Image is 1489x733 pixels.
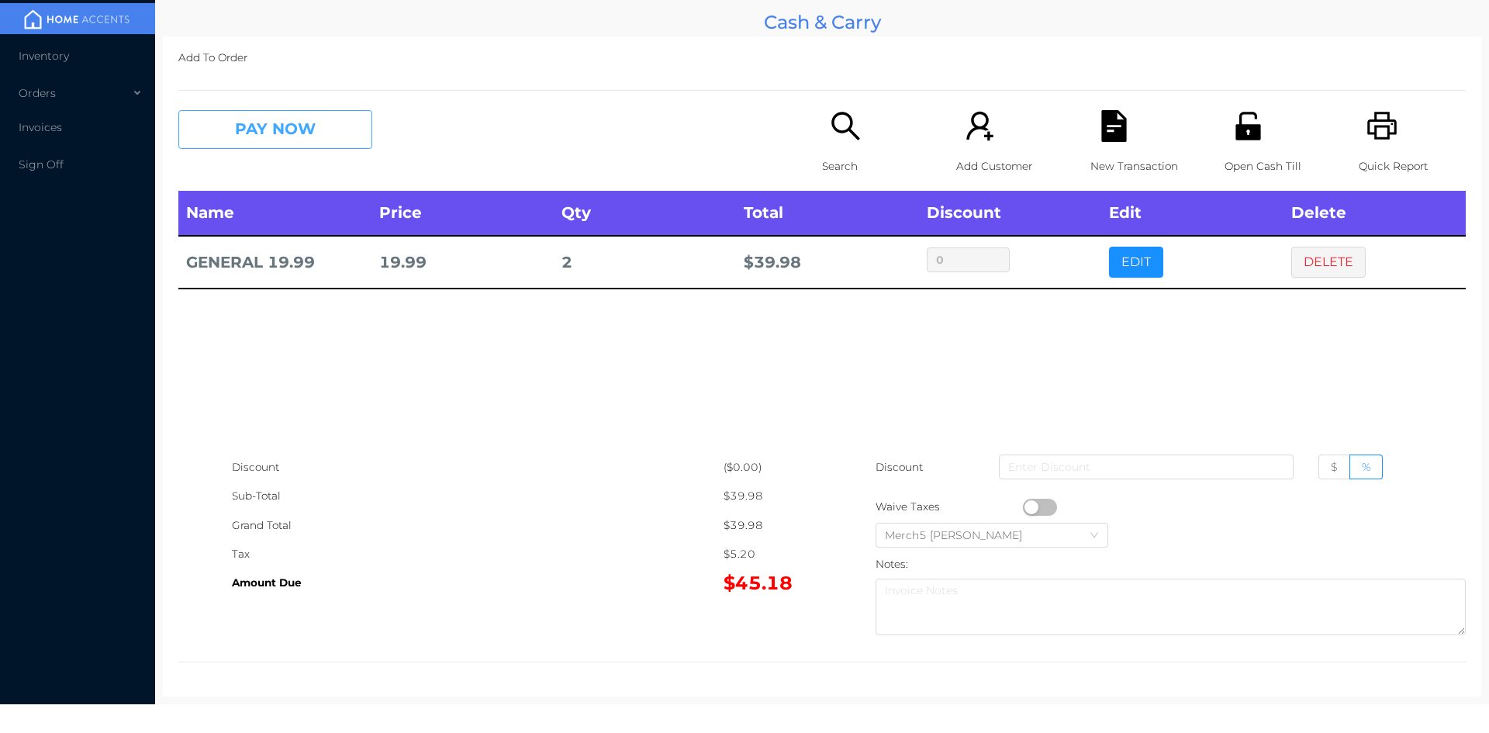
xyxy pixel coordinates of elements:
[724,453,822,482] div: ($0.00)
[1232,110,1264,142] i: icon: unlock
[1283,191,1466,236] th: Delete
[163,8,1481,36] div: Cash & Carry
[561,248,728,277] div: 2
[1101,191,1283,236] th: Edit
[178,43,1466,72] p: Add To Order
[554,191,736,236] th: Qty
[19,120,62,134] span: Invoices
[956,152,1063,181] p: Add Customer
[1090,152,1197,181] p: New Transaction
[371,191,554,236] th: Price
[830,110,862,142] i: icon: search
[724,482,822,510] div: $39.98
[999,455,1294,479] input: Enter Discount
[736,236,918,289] td: $ 39.98
[876,558,908,570] label: Notes:
[724,511,822,540] div: $39.98
[371,236,554,289] td: 19.99
[1366,110,1398,142] i: icon: printer
[885,524,1038,547] div: Merch5 Lawrence
[178,191,371,236] th: Name
[1098,110,1130,142] i: icon: file-text
[232,453,724,482] div: Discount
[1362,460,1370,474] span: %
[232,511,724,540] div: Grand Total
[232,482,724,510] div: Sub-Total
[1109,247,1163,278] button: EDIT
[19,157,64,171] span: Sign Off
[232,569,724,597] div: Amount Due
[736,191,918,236] th: Total
[19,49,69,63] span: Inventory
[724,540,822,569] div: $5.20
[724,569,822,597] div: $45.18
[19,8,135,31] img: mainBanner
[876,493,1023,521] div: Waive Taxes
[1331,460,1338,474] span: $
[1291,247,1366,278] button: DELETE
[1090,531,1099,541] i: icon: down
[876,453,924,482] p: Discount
[232,540,724,569] div: Tax
[964,110,996,142] i: icon: user-add
[1359,152,1466,181] p: Quick Report
[822,152,929,181] p: Search
[1225,152,1332,181] p: Open Cash Till
[919,191,1101,236] th: Discount
[178,236,371,289] td: GENERAL 19.99
[178,110,372,149] button: PAY NOW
